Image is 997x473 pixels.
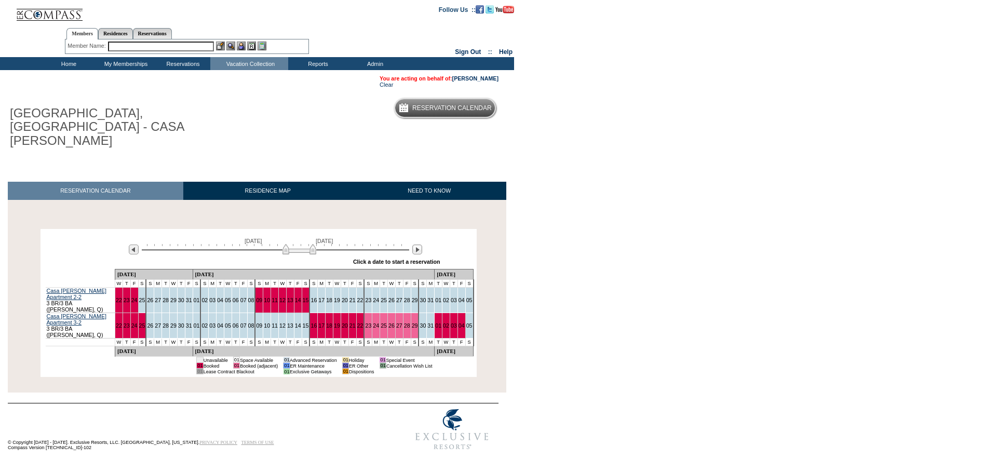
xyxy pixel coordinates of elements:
[115,280,123,288] td: W
[455,48,481,56] a: Sign Out
[451,322,457,329] a: 03
[279,322,286,329] a: 12
[123,280,130,288] td: T
[147,297,153,303] a: 26
[155,322,161,329] a: 27
[457,339,465,346] td: F
[452,75,498,82] a: [PERSON_NAME]
[47,313,106,326] a: Casa [PERSON_NAME] Apartment 3-2
[183,182,353,200] a: RESIDENCE MAP
[342,297,348,303] a: 20
[225,297,231,303] a: 05
[380,363,386,369] td: 01
[263,280,271,288] td: M
[427,322,434,329] a: 31
[419,280,426,288] td: S
[302,280,309,288] td: S
[130,339,138,346] td: F
[290,363,337,369] td: ER Maintenance
[427,339,435,346] td: M
[209,322,215,329] a: 03
[380,75,498,82] span: You are acting on behalf of:
[309,339,317,346] td: S
[240,297,247,303] a: 07
[388,297,395,303] a: 26
[129,245,139,254] img: Previous
[303,297,309,303] a: 15
[177,280,185,288] td: T
[380,339,388,346] td: T
[372,339,380,346] td: M
[96,57,153,70] td: My Memberships
[279,339,287,346] td: W
[239,280,247,288] td: F
[380,357,386,363] td: 01
[130,280,138,288] td: F
[217,322,223,329] a: 04
[365,297,371,303] a: 23
[345,57,402,70] td: Admin
[217,339,224,346] td: T
[316,238,333,244] span: [DATE]
[131,297,138,303] a: 24
[457,280,465,288] td: F
[396,322,402,329] a: 27
[290,357,337,363] td: Advanced Reservation
[154,339,162,346] td: M
[443,297,449,303] a: 02
[450,280,457,288] td: T
[98,28,133,39] a: Residences
[450,339,457,346] td: T
[326,322,332,329] a: 18
[326,280,333,288] td: T
[495,6,514,12] a: Subscribe to our YouTube Channel
[439,5,476,13] td: Follow Us ::
[162,339,170,346] td: T
[264,297,270,303] a: 10
[334,322,340,329] a: 19
[295,322,301,329] a: 14
[255,280,263,288] td: S
[199,440,237,445] a: PRIVACY POLICY
[247,42,256,50] img: Reservations
[169,280,177,288] td: W
[248,322,254,329] a: 08
[232,339,239,346] td: T
[388,322,395,329] a: 26
[303,322,309,329] a: 15
[233,357,239,363] td: 01
[348,339,356,346] td: F
[240,357,278,363] td: Space Available
[217,297,223,303] a: 04
[194,322,200,329] a: 01
[435,339,442,346] td: T
[364,339,372,346] td: S
[115,346,193,357] td: [DATE]
[258,42,266,50] img: b_calculator.gif
[302,339,309,346] td: S
[488,48,492,56] span: ::
[442,339,450,346] td: W
[435,297,441,303] a: 01
[318,322,325,329] a: 17
[163,297,169,303] a: 28
[201,322,208,329] a: 02
[232,280,239,288] td: T
[334,297,340,303] a: 19
[201,297,208,303] a: 02
[263,339,271,346] td: M
[162,280,170,288] td: T
[210,57,288,70] td: Vacation Collection
[404,322,410,329] a: 28
[435,269,474,280] td: [DATE]
[245,238,262,244] span: [DATE]
[404,297,410,303] a: 28
[286,280,294,288] td: T
[427,297,434,303] a: 31
[279,280,287,288] td: W
[373,322,379,329] a: 24
[185,280,193,288] td: F
[272,322,278,329] a: 11
[193,346,435,357] td: [DATE]
[333,280,341,288] td: W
